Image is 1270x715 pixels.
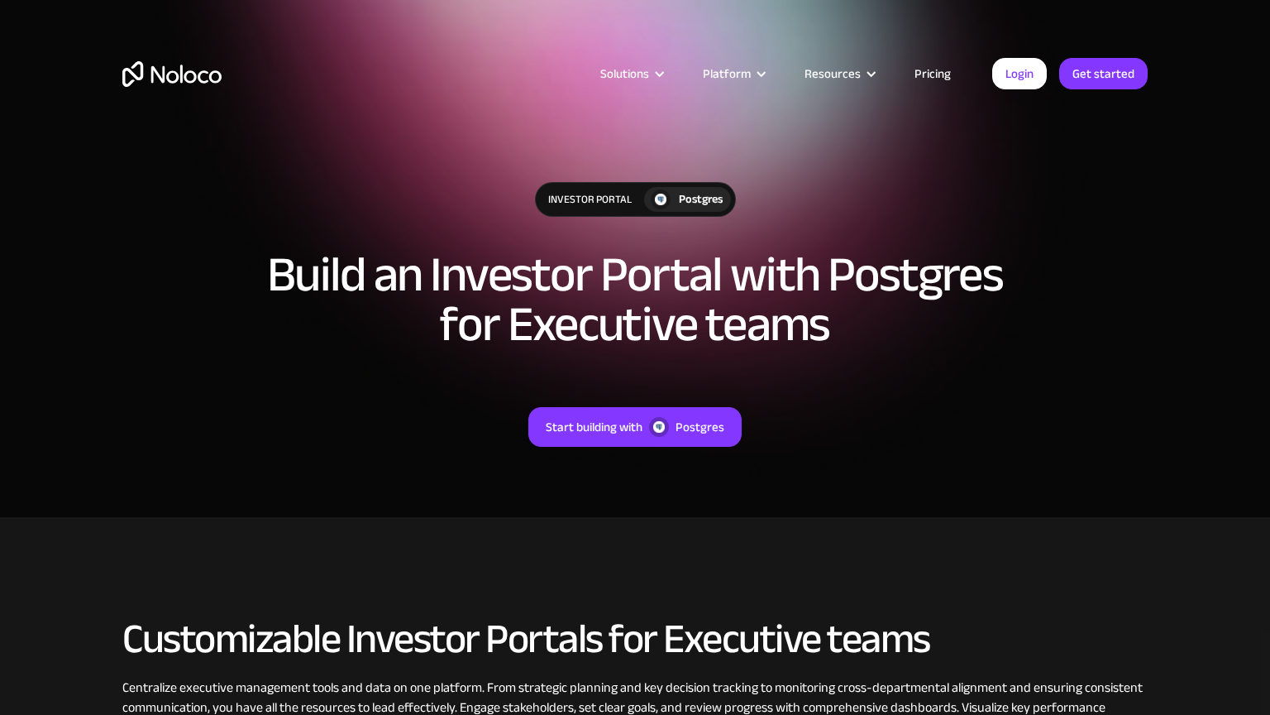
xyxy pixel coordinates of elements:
[546,416,642,438] div: Start building with
[784,63,894,84] div: Resources
[703,63,751,84] div: Platform
[536,183,644,216] div: Investor Portal
[1059,58,1148,89] a: Get started
[580,63,682,84] div: Solutions
[528,407,742,447] a: Start building withPostgres
[600,63,649,84] div: Solutions
[676,416,724,438] div: Postgres
[992,58,1047,89] a: Login
[804,63,861,84] div: Resources
[894,63,972,84] a: Pricing
[122,617,1148,661] h2: Customizable Investor Portals for Executive teams
[679,190,723,209] div: Postgres
[122,61,222,87] a: home
[263,250,1007,349] h1: Build an Investor Portal with Postgres for Executive teams
[682,63,784,84] div: Platform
